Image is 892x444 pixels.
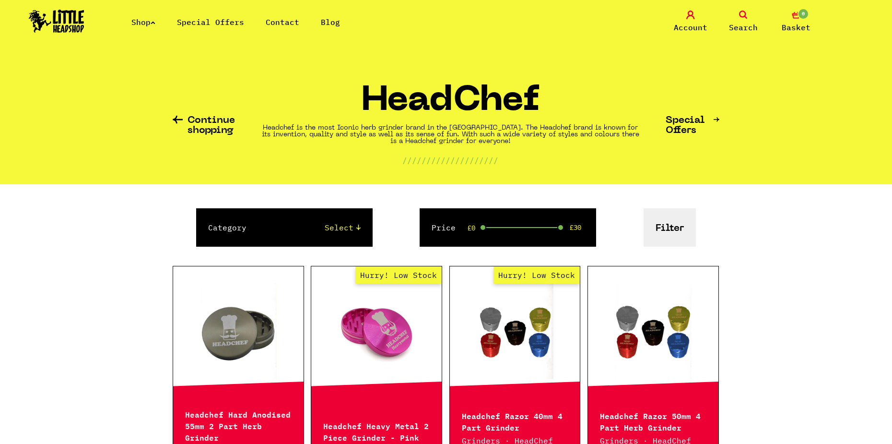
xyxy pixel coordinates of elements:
[798,8,809,20] span: 0
[29,10,84,33] img: Little Head Shop Logo
[772,11,820,33] a: 0 Basket
[432,222,456,233] label: Price
[208,222,246,233] label: Category
[402,155,498,166] p: ////////////////////
[462,409,568,432] p: Headchef Razor 40mm 4 Part Grinder
[177,17,244,27] a: Special Offers
[131,17,155,27] a: Shop
[468,224,475,232] span: £0
[782,22,810,33] span: Basket
[600,409,706,432] p: Headchef Razor 50mm 4 Part Herb Grinder
[355,266,442,284] span: Hurry! Low Stock
[321,17,340,27] a: Blog
[644,208,696,247] button: Filter
[311,283,442,379] a: Hurry! Low Stock
[719,11,767,33] a: Search
[493,266,580,284] span: Hurry! Low Stock
[323,420,430,443] p: Headchef Heavy Metal 2 Piece Grinder - Pink
[674,22,707,33] span: Account
[666,116,719,136] a: Special Offers
[173,116,235,136] a: Continue shopping
[570,224,581,231] span: £30
[729,22,758,33] span: Search
[185,408,292,443] p: Headchef Hard Anodised 55mm 2 Part Herb Grinder
[450,283,580,379] a: Hurry! Low Stock
[262,125,639,144] strong: Headchef is the most Iconic herb grinder brand in the [GEOGRAPHIC_DATA]. The Headchef brand is kn...
[266,17,299,27] a: Contact
[361,85,540,125] h1: HeadChef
